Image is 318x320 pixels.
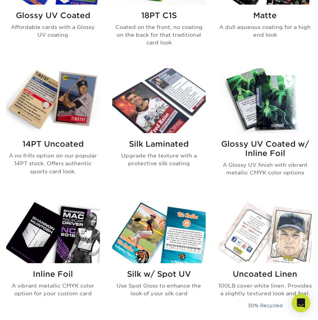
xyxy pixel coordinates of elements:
img: Inline Foil Trading Cards [6,198,100,263]
h2: 14PT Uncoated [6,139,100,149]
img: Glossy UV Coated w/ Inline Foil Trading Cards [218,68,312,133]
iframe: Google Customer Reviews [2,296,66,317]
a: Silk Laminated Trading Cards Silk Laminated Upgrade the texture with a protective silk coating [112,68,206,189]
h2: Matte [218,11,312,20]
small: 30% Recycled [248,303,282,308]
img: Silk Laminated Trading Cards [112,68,206,133]
h2: Uncoated Linen [218,269,312,279]
p: Use Spot Gloss to enhance the look of your silk card [112,282,206,298]
p: A no frills option on our popular 14PT stock. Offers authentic sports card look. [6,152,100,175]
h2: Silk Laminated [112,139,206,149]
h2: Glossy UV Coated [6,11,100,20]
p: 100LB cover white linen. Provides a slightly textured look and feel. [218,282,312,298]
p: Affordable cards with a Glossy UV coating [6,23,100,39]
img: 14PT Uncoated Trading Cards [6,68,100,133]
img: Uncoated Linen Trading Cards [218,198,312,263]
p: A vibrant metallic CMYK color option for your custom card [6,282,100,298]
a: Silk w/ Spot UV Trading Cards Silk w/ Spot UV Use Spot Gloss to enhance the look of your silk card [112,198,206,319]
img: Silk w/ Spot UV Trading Cards [112,198,206,263]
p: A Glossy UV finish with vibrant metallic CMYK color options [218,161,312,177]
h2: Silk w/ Spot UV [112,269,206,279]
p: Coated on the front, no coating on the back for that traditional card look [112,23,206,47]
h2: Glossy UV Coated w/ Inline Foil [218,139,312,158]
p: Upgrade the texture with a protective silk coating [112,152,206,168]
h2: Inline Foil [6,269,100,279]
h2: 18PT C1S [112,11,206,20]
a: Uncoated Linen Trading Cards Uncoated Linen 100LB cover white linen. Provides a slightly textured... [218,198,312,319]
p: A dull aqueous coating for a high end look [218,23,312,39]
div: Open Intercom Messenger [292,294,310,312]
a: 14PT Uncoated Trading Cards 14PT Uncoated A no frills option on our popular 14PT stock. Offers au... [6,68,100,189]
a: Glossy UV Coated w/ Inline Foil Trading Cards Glossy UV Coated w/ Inline Foil A Glossy UV finish ... [218,68,312,189]
a: Inline Foil Trading Cards Inline Foil A vibrant metallic CMYK color option for your custom card [6,198,100,319]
